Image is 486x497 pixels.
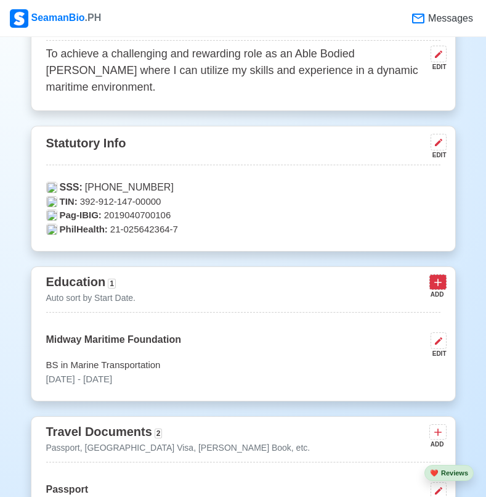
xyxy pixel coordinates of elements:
span: PhilHealth: [60,223,108,237]
span: 2 [155,429,163,438]
p: BS in Marine Transportation [46,358,440,372]
p: Auto sort by Start Date. [46,292,136,305]
span: Travel Documents [46,425,152,438]
div: EDIT [426,349,447,358]
img: Logo [10,9,28,28]
p: 21-025642364-7 [46,223,440,237]
p: Midway Maritime Foundation [46,332,182,358]
p: [PHONE_NUMBER] [46,180,440,195]
div: EDIT [426,62,447,72]
p: To achieve a challenging and rewarding role as an Able Bodied [PERSON_NAME] where I can utilize m... [46,46,426,96]
span: TIN: [60,195,78,209]
p: 392-912-147-00000 [46,195,440,209]
span: Education [46,275,106,289]
div: ADD [429,290,444,299]
span: Pag-IBIG: [60,208,102,223]
span: SSS: [60,180,83,195]
div: EDIT [426,150,447,160]
p: [DATE] - [DATE] [46,372,440,387]
div: Statutory Info [46,131,440,165]
button: heartReviews [424,465,474,482]
div: ADD [429,440,444,449]
span: .PH [85,12,102,23]
p: Passport, [GEOGRAPHIC_DATA] Visa, [PERSON_NAME] Book, etc. [46,442,310,454]
span: 1 [108,279,116,289]
span: Messages [426,11,473,26]
p: 2019040700106 [46,208,440,223]
span: heart [430,469,439,477]
div: SeamanBio [10,9,101,28]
